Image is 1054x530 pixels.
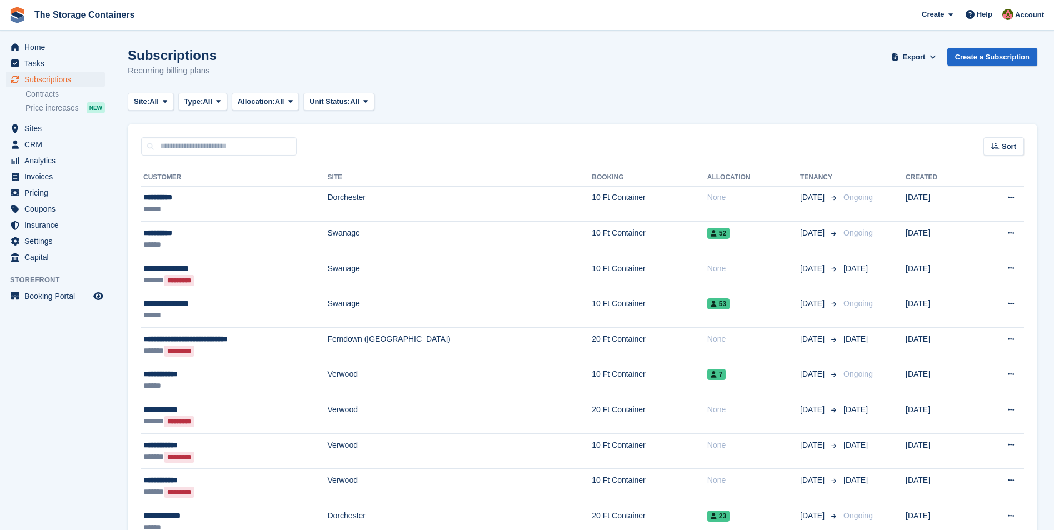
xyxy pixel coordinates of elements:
[92,289,105,303] a: Preview store
[1002,141,1016,152] span: Sort
[843,476,868,484] span: [DATE]
[328,398,592,434] td: Verwood
[800,510,827,522] span: [DATE]
[24,153,91,168] span: Analytics
[6,39,105,55] a: menu
[328,257,592,292] td: Swanage
[6,72,105,87] a: menu
[906,469,974,504] td: [DATE]
[328,328,592,363] td: Ferndown ([GEOGRAPHIC_DATA])
[6,137,105,152] a: menu
[800,439,827,451] span: [DATE]
[906,222,974,257] td: [DATE]
[707,192,800,203] div: None
[24,121,91,136] span: Sites
[592,186,707,222] td: 10 Ft Container
[800,169,839,187] th: Tenancy
[24,288,91,304] span: Booking Portal
[592,363,707,398] td: 10 Ft Container
[707,369,726,380] span: 7
[328,469,592,504] td: Verwood
[328,292,592,328] td: Swanage
[128,93,174,111] button: Site: All
[328,169,592,187] th: Site
[128,64,217,77] p: Recurring billing plans
[24,72,91,87] span: Subscriptions
[24,201,91,217] span: Coupons
[309,96,350,107] span: Unit Status:
[906,257,974,292] td: [DATE]
[328,433,592,469] td: Verwood
[24,39,91,55] span: Home
[134,96,149,107] span: Site:
[6,201,105,217] a: menu
[6,153,105,168] a: menu
[707,474,800,486] div: None
[843,369,873,378] span: Ongoing
[707,333,800,345] div: None
[24,56,91,71] span: Tasks
[800,333,827,345] span: [DATE]
[843,299,873,308] span: Ongoing
[6,56,105,71] a: menu
[800,227,827,239] span: [DATE]
[592,222,707,257] td: 10 Ft Container
[922,9,944,20] span: Create
[947,48,1037,66] a: Create a Subscription
[6,121,105,136] a: menu
[843,264,868,273] span: [DATE]
[843,511,873,520] span: Ongoing
[184,96,203,107] span: Type:
[843,405,868,414] span: [DATE]
[26,89,105,99] a: Contracts
[592,257,707,292] td: 10 Ft Container
[592,292,707,328] td: 10 Ft Container
[6,217,105,233] a: menu
[149,96,159,107] span: All
[1002,9,1013,20] img: Kirsty Simpson
[592,328,707,363] td: 20 Ft Container
[707,298,730,309] span: 53
[141,169,328,187] th: Customer
[906,363,974,398] td: [DATE]
[203,96,212,107] span: All
[6,233,105,249] a: menu
[707,169,800,187] th: Allocation
[906,433,974,469] td: [DATE]
[800,368,827,380] span: [DATE]
[232,93,299,111] button: Allocation: All
[843,228,873,237] span: Ongoing
[328,222,592,257] td: Swanage
[707,511,730,522] span: 23
[238,96,275,107] span: Allocation:
[843,441,868,449] span: [DATE]
[6,249,105,265] a: menu
[906,398,974,434] td: [DATE]
[9,7,26,23] img: stora-icon-8386f47178a22dfd0bd8f6a31ec36ba5ce8667c1dd55bd0f319d3a0aa187defe.svg
[707,228,730,239] span: 52
[1015,9,1044,21] span: Account
[977,9,992,20] span: Help
[800,404,827,416] span: [DATE]
[707,263,800,274] div: None
[592,433,707,469] td: 10 Ft Container
[10,274,111,286] span: Storefront
[843,193,873,202] span: Ongoing
[350,96,359,107] span: All
[6,169,105,184] a: menu
[275,96,284,107] span: All
[592,398,707,434] td: 20 Ft Container
[707,404,800,416] div: None
[24,169,91,184] span: Invoices
[707,439,800,451] div: None
[6,185,105,201] a: menu
[800,474,827,486] span: [DATE]
[30,6,139,24] a: The Storage Containers
[902,52,925,63] span: Export
[906,186,974,222] td: [DATE]
[128,48,217,63] h1: Subscriptions
[6,288,105,304] a: menu
[24,233,91,249] span: Settings
[800,192,827,203] span: [DATE]
[26,102,105,114] a: Price increases NEW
